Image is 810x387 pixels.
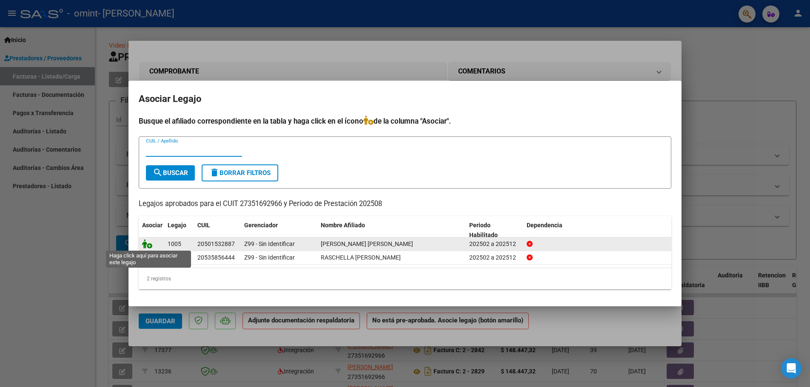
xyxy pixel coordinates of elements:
span: 1005 [168,240,181,247]
h4: Busque el afiliado correspondiente en la tabla y haga click en el ícono de la columna "Asociar". [139,116,671,127]
div: 202502 a 202512 [469,253,520,263]
button: Borrar Filtros [202,164,278,181]
span: CUIL [197,222,210,229]
div: 202502 a 202512 [469,239,520,249]
span: Z99 - Sin Identificar [244,254,295,261]
datatable-header-cell: CUIL [194,216,241,244]
span: Periodo Habilitado [469,222,498,238]
div: 20501532887 [197,239,235,249]
span: Borrar Filtros [209,169,271,177]
div: Open Intercom Messenger [781,358,801,379]
span: Z99 - Sin Identificar [244,240,295,247]
span: Buscar [153,169,188,177]
p: Legajos aprobados para el CUIT 27351692966 y Período de Prestación 202508 [139,199,671,209]
span: RODRIGUEZ MEDRANO DANTE ROCCO ANAKIN [321,240,413,247]
span: Dependencia [527,222,562,229]
button: Buscar [146,165,195,181]
h2: Asociar Legajo [139,91,671,107]
span: Nombre Afiliado [321,222,365,229]
datatable-header-cell: Gerenciador [241,216,317,244]
mat-icon: delete [209,167,220,178]
div: 20535856444 [197,253,235,263]
datatable-header-cell: Nombre Afiliado [317,216,466,244]
span: Legajo [168,222,186,229]
datatable-header-cell: Dependencia [523,216,672,244]
div: 2 registros [139,268,671,289]
span: Asociar [142,222,163,229]
datatable-header-cell: Periodo Habilitado [466,216,523,244]
mat-icon: search [153,167,163,178]
span: Gerenciador [244,222,278,229]
span: 799 [168,254,178,261]
span: RASCHELLA GORDANO GIOVANNI [321,254,401,261]
datatable-header-cell: Legajo [164,216,194,244]
datatable-header-cell: Asociar [139,216,164,244]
